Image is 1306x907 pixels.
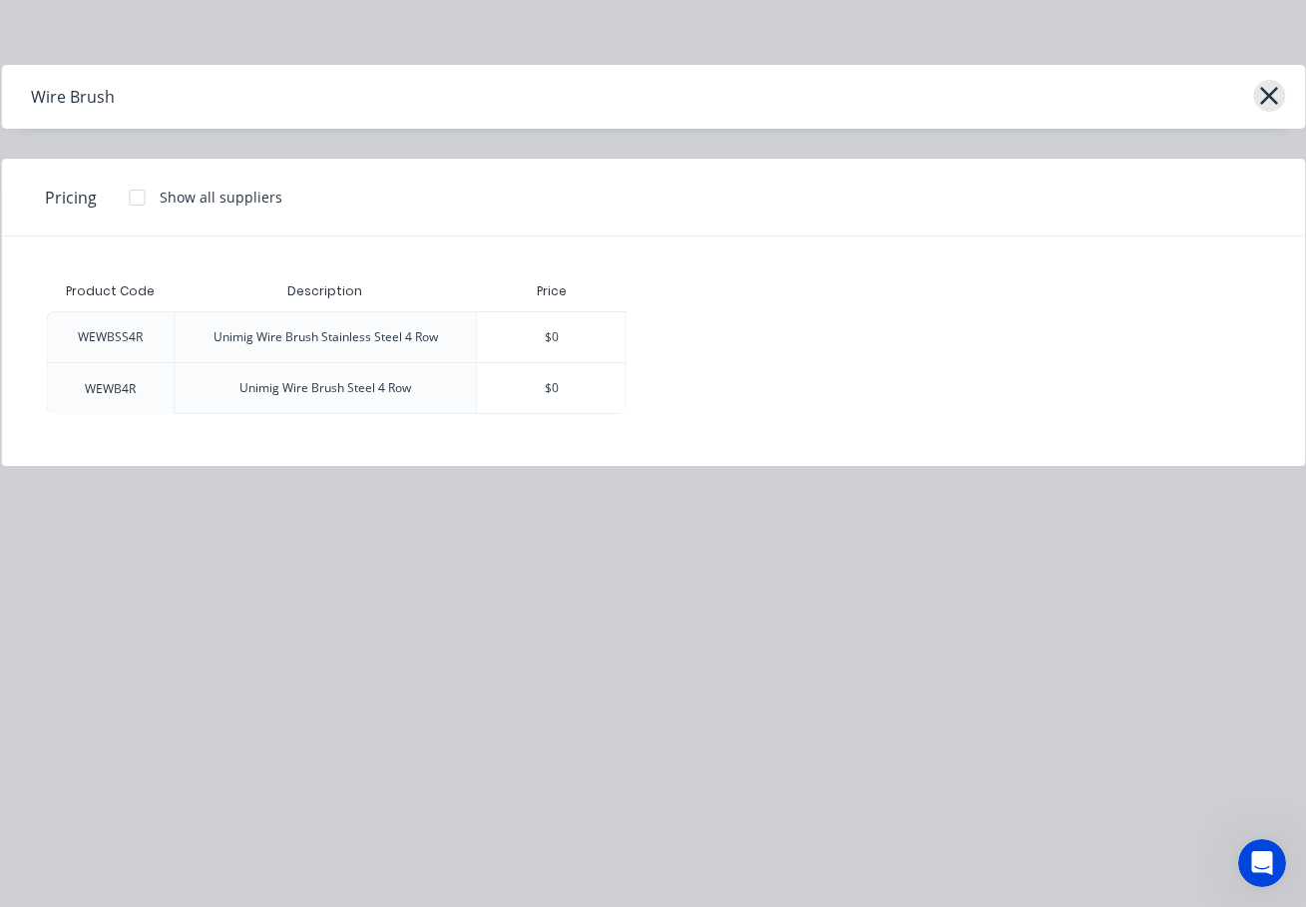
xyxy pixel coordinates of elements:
div: Unimig Wire Brush Stainless Steel 4 Row [214,328,438,346]
div: $0 [478,363,626,413]
div: WEWB4R [85,380,136,398]
div: Description [271,266,378,316]
div: Price [477,271,627,311]
div: Wire Brush [31,85,115,109]
iframe: Intercom live chat [1238,839,1286,887]
span: Pricing [45,186,97,210]
div: Unimig Wire Brush Steel 4 Row [239,379,411,397]
div: Show all suppliers [160,187,282,208]
div: Product Code [50,266,171,316]
div: WEWBSS4R [78,328,143,346]
div: $0 [478,312,626,362]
